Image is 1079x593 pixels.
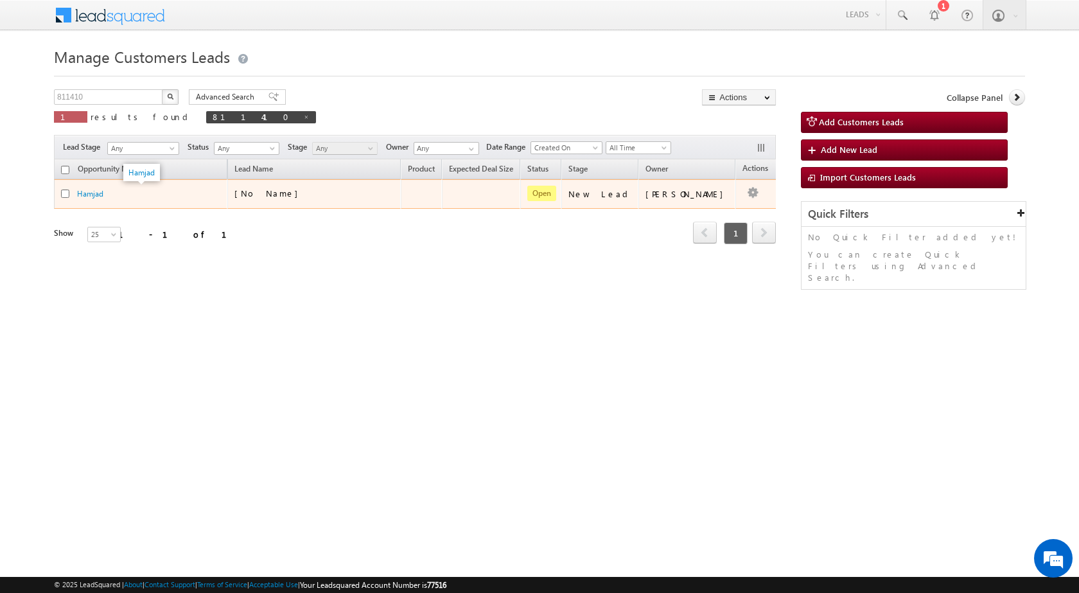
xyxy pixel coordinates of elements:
a: Created On [531,141,602,154]
span: Owner [645,164,668,173]
span: 25 [88,229,122,240]
div: Show [54,227,77,239]
span: Expected Deal Size [449,164,513,173]
a: Stage [562,162,594,179]
span: Add New Lead [821,144,877,155]
a: All Time [606,141,671,154]
span: Add Customers Leads [819,116,904,127]
span: Product [408,164,435,173]
a: Status [521,162,555,179]
span: 811410 [213,111,297,122]
span: Manage Customers Leads [54,46,230,67]
a: Acceptable Use [249,580,298,589]
p: You can create Quick Filters using Advanced Search. [808,249,1019,283]
div: 1 - 1 of 1 [118,227,242,242]
span: Owner [386,141,414,153]
span: © 2025 LeadSquared | | | | | [54,579,446,591]
a: About [124,580,143,589]
input: Check all records [61,166,69,174]
a: Expected Deal Size [443,162,520,179]
div: New Lead [568,188,633,200]
span: Collapse Panel [947,92,1003,103]
span: 77516 [427,580,446,590]
span: [No Name] [234,188,304,199]
span: Any [108,143,175,154]
a: 25 [87,227,121,242]
a: Contact Support [145,580,195,589]
a: Hamjad [128,168,155,177]
a: Any [312,142,378,155]
span: Stage [288,141,312,153]
span: Any [215,143,276,154]
a: Opportunity Name [71,162,148,179]
span: Lead Name [228,162,279,179]
span: next [752,222,776,243]
a: Show All Items [462,143,478,155]
span: Opportunity Name [78,164,142,173]
p: No Quick Filter added yet! [808,231,1019,243]
span: 1 [60,111,81,122]
span: Advanced Search [196,91,258,103]
button: Actions [702,89,776,105]
a: Hamjad [77,189,103,199]
span: prev [693,222,717,243]
span: Any [313,143,374,154]
input: Type to Search [414,142,479,155]
span: Lead Stage [63,141,105,153]
span: Status [188,141,214,153]
span: Created On [531,142,598,154]
span: Import Customers Leads [820,172,916,182]
span: Stage [568,164,588,173]
span: Your Leadsquared Account Number is [300,580,446,590]
div: Quick Filters [802,202,1026,227]
img: Search [167,93,173,100]
span: Actions [736,161,775,178]
span: All Time [606,142,667,154]
span: 1 [724,222,748,244]
span: Open [527,186,556,201]
span: results found [91,111,193,122]
a: prev [693,223,717,243]
a: Any [107,142,179,155]
span: Date Range [486,141,531,153]
a: next [752,223,776,243]
a: Any [214,142,279,155]
a: Terms of Service [197,580,247,589]
div: [PERSON_NAME] [645,188,730,200]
